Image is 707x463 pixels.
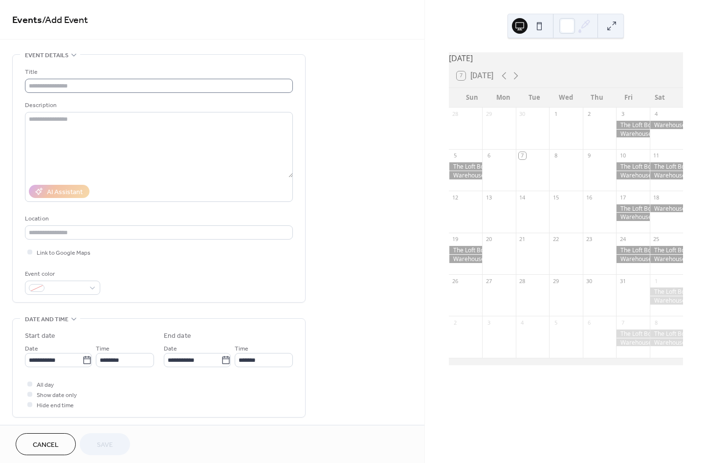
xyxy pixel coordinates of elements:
[650,255,683,263] div: Warehouse Booked - AA & AK
[616,130,649,138] div: Warehouse Booked - CC & PS
[616,171,649,179] div: Warehouse Booked - LH & CR
[619,110,626,118] div: 3
[452,277,459,285] div: 26
[25,344,38,354] span: Date
[25,67,291,77] div: Title
[485,236,492,243] div: 20
[586,194,593,201] div: 16
[619,152,626,159] div: 10
[552,110,559,118] div: 1
[613,88,644,108] div: Fri
[25,331,55,341] div: Start date
[616,338,649,347] div: Warehouse Booked - EH & RD
[586,319,593,326] div: 6
[519,152,526,159] div: 7
[519,277,526,285] div: 28
[616,204,649,213] div: The Loft Booked - SR & DF
[449,171,482,179] div: Warehouse Booked - AW & MK
[485,277,492,285] div: 27
[164,331,191,341] div: End date
[616,121,649,129] div: The Loft Booked - RR & DW
[616,213,649,221] div: Warehouse Booked - SR & DF
[619,277,626,285] div: 31
[519,88,550,108] div: Tue
[452,236,459,243] div: 19
[33,440,59,450] span: Cancel
[616,162,649,171] div: The Loft Booked - LH & CR
[650,330,683,338] div: The Loft Booked - AF & TM
[485,110,492,118] div: 29
[449,52,683,64] div: [DATE]
[644,88,675,108] div: Sat
[235,344,248,354] span: Time
[449,246,482,254] div: The Loft Booked - JB & CH
[457,88,488,108] div: Sun
[452,319,459,326] div: 2
[653,110,660,118] div: 4
[552,319,559,326] div: 5
[519,194,526,201] div: 14
[586,277,593,285] div: 30
[650,338,683,347] div: Warehouse Booked - AF & TM
[552,277,559,285] div: 29
[488,88,519,108] div: Mon
[653,319,660,326] div: 8
[581,88,613,108] div: Thu
[653,194,660,201] div: 18
[653,277,660,285] div: 1
[619,319,626,326] div: 7
[650,296,683,305] div: Warehouse Booked - JJ & AM
[519,236,526,243] div: 21
[25,50,68,61] span: Event details
[519,319,526,326] div: 4
[37,390,77,400] span: Show date only
[16,433,76,455] button: Cancel
[552,194,559,201] div: 15
[650,246,683,254] div: The Loft Booked - AA & AK
[164,344,177,354] span: Date
[96,344,110,354] span: Time
[650,287,683,296] div: The Loft Booked - JJ & AM
[485,319,492,326] div: 3
[452,152,459,159] div: 5
[37,248,90,258] span: Link to Google Maps
[586,110,593,118] div: 2
[650,204,683,213] div: Warehouse Booked - VT & NM
[519,110,526,118] div: 30
[37,380,54,390] span: All day
[550,88,581,108] div: Wed
[485,152,492,159] div: 6
[25,100,291,110] div: Description
[25,269,98,279] div: Event color
[586,236,593,243] div: 23
[25,214,291,224] div: Location
[452,110,459,118] div: 28
[650,162,683,171] div: The Loft Booked - RB & JF
[449,255,482,263] div: Warehouse Booked - JB & CH
[485,194,492,201] div: 13
[37,400,74,411] span: Hide end time
[25,314,68,325] span: Date and time
[12,11,42,30] a: Events
[650,121,683,129] div: Warehouse Booked - EC & NSJ
[653,236,660,243] div: 25
[616,330,649,338] div: The Loft Booked - EH & RD
[452,194,459,201] div: 12
[616,255,649,263] div: Warehouse Booked - KJW & TH
[616,246,649,254] div: The Loft Booked - KJW & TH
[586,152,593,159] div: 9
[42,11,88,30] span: / Add Event
[650,171,683,179] div: Warehouse Booked - RB & JF
[619,194,626,201] div: 17
[449,162,482,171] div: The Loft Booked - AW & MK
[619,236,626,243] div: 24
[552,152,559,159] div: 8
[653,152,660,159] div: 11
[552,236,559,243] div: 22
